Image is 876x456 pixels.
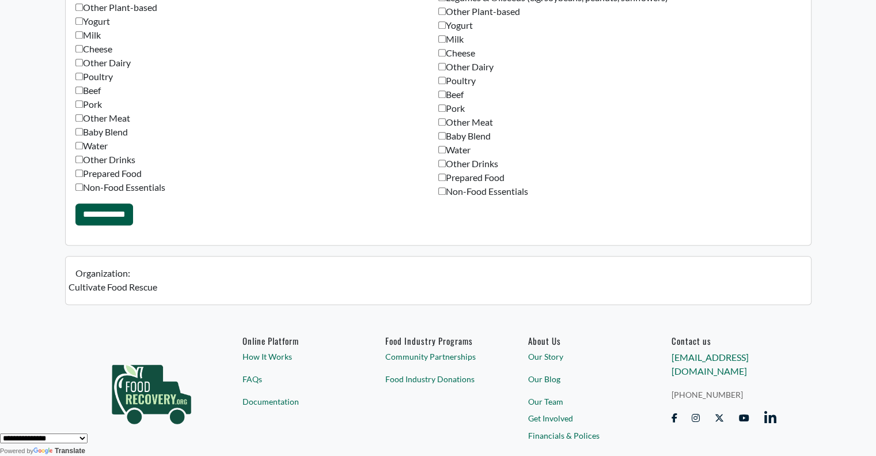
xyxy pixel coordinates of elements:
[75,14,110,28] label: Yogurt
[75,180,165,194] label: Non-Food Essentials
[528,336,634,346] a: About Us
[528,395,634,408] a: Our Team
[438,88,464,101] label: Beef
[438,77,446,84] input: Poultry
[75,3,83,11] input: Other Plant-based
[438,35,446,43] input: Milk
[438,160,446,167] input: Other Drinks
[69,266,794,294] div: Cultivate Food Rescue
[671,352,748,376] a: [EMAIL_ADDRESS][DOMAIN_NAME]
[75,17,83,25] input: Yogurt
[438,104,446,112] input: Pork
[75,42,112,56] label: Cheese
[75,59,83,66] input: Other Dairy
[75,156,83,163] input: Other Drinks
[438,49,446,56] input: Cheese
[438,21,446,29] input: Yogurt
[438,146,446,153] input: Water
[438,143,471,157] label: Water
[75,1,157,14] label: Other Plant-based
[438,63,446,70] input: Other Dairy
[69,266,794,280] label: Organization:
[385,351,491,363] a: Community Partnerships
[75,167,142,180] label: Prepared Food
[671,336,776,346] h6: Contact us
[75,86,83,94] input: Beef
[438,184,528,198] label: Non-Food Essentials
[438,60,494,74] label: Other Dairy
[385,373,491,385] a: Food Industry Donations
[242,395,348,408] a: Documentation
[75,139,108,153] label: Water
[75,56,131,70] label: Other Dairy
[100,336,203,445] img: food_recovery_green_logo-76242d7a27de7ed26b67be613a865d9c9037ba317089b267e0515145e5e51427.png
[33,447,55,455] img: Google Translate
[438,129,491,143] label: Baby Blend
[75,169,83,177] input: Prepared Food
[438,18,473,32] label: Yogurt
[438,5,520,18] label: Other Plant-based
[75,183,83,191] input: Non-Food Essentials
[671,389,776,401] a: [PHONE_NUMBER]
[75,128,83,135] input: Baby Blend
[33,447,85,455] a: Translate
[75,142,83,149] input: Water
[438,132,446,140] input: Baby Blend
[438,118,446,126] input: Other Meat
[438,101,465,115] label: Pork
[75,28,101,42] label: Milk
[528,412,634,424] a: Get Involved
[75,45,83,52] input: Cheese
[75,125,128,139] label: Baby Blend
[438,187,446,195] input: Non-Food Essentials
[75,84,101,97] label: Beef
[438,7,446,15] input: Other Plant-based
[438,174,446,181] input: Prepared Food
[75,31,83,39] input: Milk
[242,373,348,385] a: FAQs
[528,351,634,363] a: Our Story
[75,111,130,125] label: Other Meat
[75,73,83,80] input: Poultry
[385,336,491,346] h6: Food Industry Programs
[75,97,102,111] label: Pork
[528,373,634,385] a: Our Blog
[438,115,493,129] label: Other Meat
[438,32,464,46] label: Milk
[438,74,476,88] label: Poultry
[438,171,505,184] label: Prepared Food
[242,351,348,363] a: How It Works
[75,114,83,122] input: Other Meat
[438,91,446,98] input: Beef
[75,100,83,108] input: Pork
[75,153,135,167] label: Other Drinks
[438,46,475,60] label: Cheese
[75,70,113,84] label: Poultry
[438,157,498,171] label: Other Drinks
[528,429,634,442] a: Financials & Polices
[242,336,348,346] h6: Online Platform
